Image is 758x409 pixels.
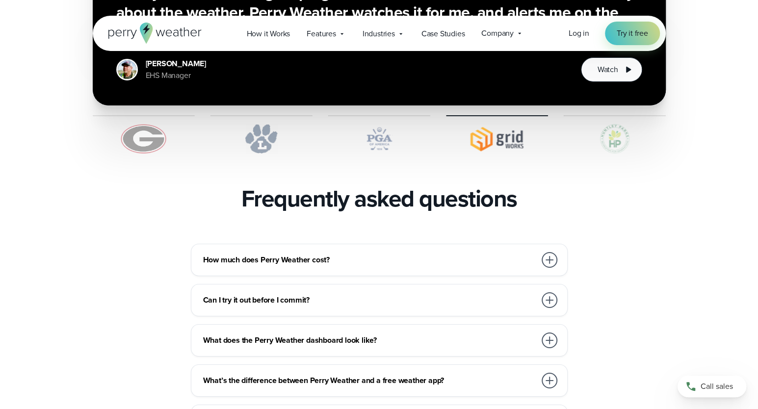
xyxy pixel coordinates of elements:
[203,334,536,346] h3: What does the Perry Weather dashboard look like?
[581,57,642,82] button: Watch
[307,28,336,40] span: Features
[481,27,514,39] span: Company
[118,60,136,79] img: Shane Calloway Headshot
[446,124,548,153] img: Gridworks.svg
[247,28,290,40] span: How it Works
[597,64,618,76] span: Watch
[203,254,536,266] h3: How much does Perry Weather cost?
[328,124,430,153] img: PGA.svg
[605,22,660,45] a: Try it free
[203,375,536,386] h3: What’s the difference between Perry Weather and a free weather app?
[238,24,299,44] a: How it Works
[146,70,206,81] div: EHS Manager
[569,27,589,39] a: Log in
[617,27,648,39] span: Try it free
[421,28,465,40] span: Case Studies
[203,294,536,306] h3: Can I try it out before I commit?
[678,376,746,397] a: Call sales
[363,28,395,40] span: Industries
[146,58,206,70] div: [PERSON_NAME]
[413,24,473,44] a: Case Studies
[701,381,733,392] span: Call sales
[241,185,517,212] h2: Frequently asked questions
